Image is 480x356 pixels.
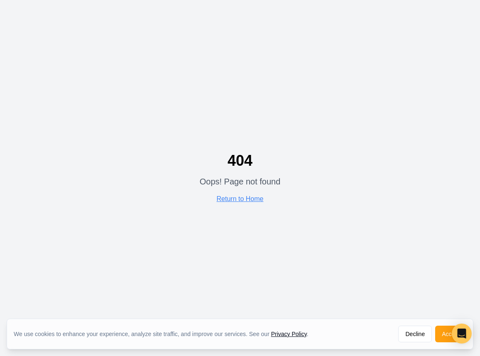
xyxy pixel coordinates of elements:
a: Privacy Policy [271,331,307,337]
button: Accept [435,326,466,342]
div: Open Intercom Messenger [452,324,472,344]
p: Oops! Page not found [200,176,281,187]
a: Return to Home [217,195,264,202]
h1: 404 [200,152,281,169]
div: We use cookies to enhance your experience, analyze site traffic, and improve our services. See our . [14,330,315,338]
button: Decline [398,326,432,342]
